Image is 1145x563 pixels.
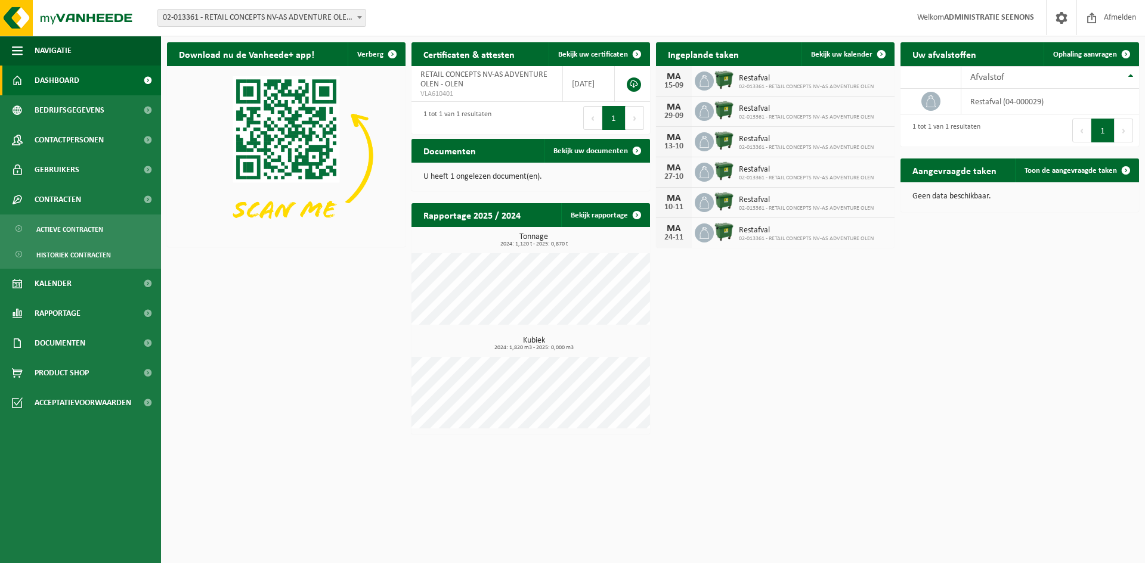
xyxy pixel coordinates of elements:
[900,158,1008,182] h2: Aangevraagde taken
[961,89,1139,114] td: restafval (04-000029)
[558,51,628,58] span: Bekijk uw certificaten
[417,345,650,351] span: 2024: 1,820 m3 - 2025: 0,000 m3
[35,185,81,214] span: Contracten
[1115,119,1133,142] button: Next
[411,203,533,226] h2: Rapportage 2025 / 2024
[739,114,874,121] span: 02-013361 - RETAIL CONCEPTS NV-AS ADVENTURE OLEN
[3,217,158,240] a: Actieve contracten
[970,73,1004,82] span: Afvalstof
[417,337,650,351] h3: Kubiek
[714,130,734,151] img: WB-1100-HPE-GN-04
[906,117,980,144] div: 1 tot 1 van 1 resultaten
[739,235,874,242] span: 02-013361 - RETAIL CONCEPTS NV-AS ADVENTURE OLEN
[662,102,686,112] div: MA
[662,142,686,151] div: 13-10
[739,83,874,91] span: 02-013361 - RETAIL CONCEPTS NV-AS ADVENTURE OLEN
[35,358,89,388] span: Product Shop
[714,161,734,181] img: WB-1100-HPE-GN-04
[35,66,79,95] span: Dashboard
[662,194,686,203] div: MA
[420,70,547,89] span: RETAIL CONCEPTS NV-AS ADVENTURE OLEN - OLEN
[662,173,686,181] div: 27-10
[549,42,649,66] a: Bekijk uw certificaten
[411,42,527,66] h2: Certificaten & attesten
[3,243,158,266] a: Historiek contracten
[714,100,734,120] img: WB-1100-HPE-GN-04
[714,222,734,242] img: WB-1100-HPE-GN-04
[583,106,602,130] button: Previous
[348,42,404,66] button: Verberg
[1072,119,1091,142] button: Previous
[739,144,874,151] span: 02-013361 - RETAIL CONCEPTS NV-AS ADVENTURE OLEN
[944,13,1034,22] strong: ADMINISTRATIE SEENONS
[900,42,988,66] h2: Uw afvalstoffen
[626,106,644,130] button: Next
[411,139,488,162] h2: Documenten
[739,175,874,182] span: 02-013361 - RETAIL CONCEPTS NV-AS ADVENTURE OLEN
[420,89,553,99] span: VLA610401
[35,125,104,155] span: Contactpersonen
[167,42,326,66] h2: Download nu de Vanheede+ app!
[714,70,734,90] img: WB-1100-HPE-GN-04
[35,269,72,298] span: Kalender
[167,66,406,245] img: Download de VHEPlus App
[1015,158,1138,182] a: Toon de aangevraagde taken
[739,104,874,114] span: Restafval
[739,195,874,205] span: Restafval
[714,191,734,211] img: WB-1100-HPE-GN-04
[1091,119,1115,142] button: 1
[1025,167,1117,175] span: Toon de aangevraagde taken
[662,224,686,234] div: MA
[662,234,686,242] div: 24-11
[357,51,383,58] span: Verberg
[563,66,615,102] td: [DATE]
[811,51,872,58] span: Bekijk uw kalender
[602,106,626,130] button: 1
[35,388,131,418] span: Acceptatievoorwaarden
[662,133,686,142] div: MA
[35,328,85,358] span: Documenten
[662,72,686,82] div: MA
[739,74,874,83] span: Restafval
[158,10,366,26] span: 02-013361 - RETAIL CONCEPTS NV-AS ADVENTURE OLEN - OLEN
[35,155,79,185] span: Gebruikers
[417,105,491,131] div: 1 tot 1 van 1 resultaten
[157,9,366,27] span: 02-013361 - RETAIL CONCEPTS NV-AS ADVENTURE OLEN - OLEN
[662,203,686,211] div: 10-11
[417,233,650,247] h3: Tonnage
[739,165,874,175] span: Restafval
[739,226,874,235] span: Restafval
[662,112,686,120] div: 29-09
[35,36,72,66] span: Navigatie
[553,147,628,155] span: Bekijk uw documenten
[417,241,650,247] span: 2024: 1,120 t - 2025: 0,870 t
[1044,42,1138,66] a: Ophaling aanvragen
[544,139,649,163] a: Bekijk uw documenten
[656,42,751,66] h2: Ingeplande taken
[662,163,686,173] div: MA
[35,298,81,328] span: Rapportage
[1053,51,1117,58] span: Ophaling aanvragen
[561,203,649,227] a: Bekijk rapportage
[801,42,893,66] a: Bekijk uw kalender
[739,205,874,212] span: 02-013361 - RETAIL CONCEPTS NV-AS ADVENTURE OLEN
[36,244,111,266] span: Historiek contracten
[662,82,686,90] div: 15-09
[35,95,104,125] span: Bedrijfsgegevens
[36,218,103,241] span: Actieve contracten
[912,192,1127,201] p: Geen data beschikbaar.
[423,173,638,181] p: U heeft 1 ongelezen document(en).
[739,135,874,144] span: Restafval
